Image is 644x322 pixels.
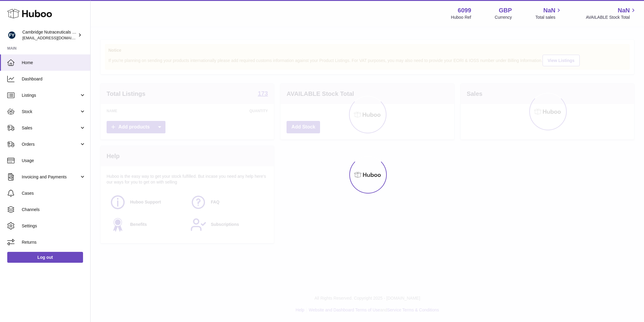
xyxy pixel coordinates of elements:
[586,6,637,20] a: NaN AVAILABLE Stock Total
[458,6,471,15] strong: 6099
[7,31,16,40] img: huboo@camnutra.com
[22,223,86,229] span: Settings
[535,6,562,20] a: NaN Total sales
[22,109,79,115] span: Stock
[22,239,86,245] span: Returns
[22,158,86,164] span: Usage
[22,35,89,40] span: [EMAIL_ADDRESS][DOMAIN_NAME]
[499,6,512,15] strong: GBP
[451,15,471,20] div: Huboo Ref
[22,141,79,147] span: Orders
[22,93,79,98] span: Listings
[22,207,86,213] span: Channels
[7,252,83,263] a: Log out
[535,15,562,20] span: Total sales
[22,174,79,180] span: Invoicing and Payments
[22,60,86,66] span: Home
[22,76,86,82] span: Dashboard
[22,125,79,131] span: Sales
[22,190,86,196] span: Cases
[22,29,77,41] div: Cambridge Nutraceuticals Ltd
[543,6,555,15] span: NaN
[495,15,512,20] div: Currency
[618,6,630,15] span: NaN
[586,15,637,20] span: AVAILABLE Stock Total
